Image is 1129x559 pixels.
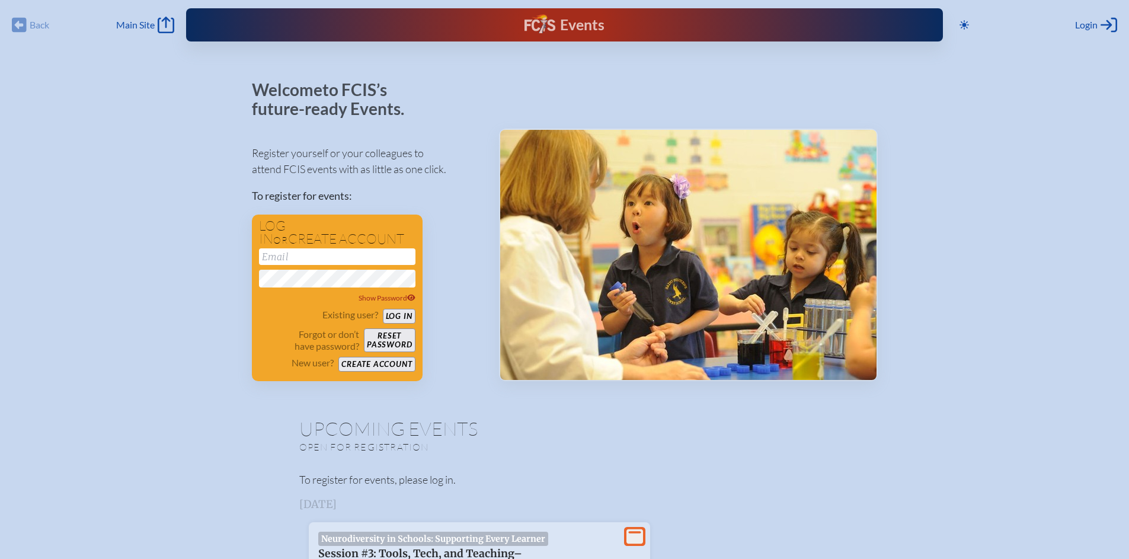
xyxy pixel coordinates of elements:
[364,328,415,352] button: Resetpassword
[1075,19,1098,31] span: Login
[322,309,378,321] p: Existing user?
[116,17,174,33] a: Main Site
[259,248,415,265] input: Email
[259,219,415,246] h1: Log in create account
[252,188,480,204] p: To register for events:
[299,441,612,453] p: Open for registration
[359,293,415,302] span: Show Password
[318,532,549,546] span: Neurodiversity in Schools: Supporting Every Learner
[338,357,415,372] button: Create account
[383,309,415,324] button: Log in
[394,14,734,36] div: FCIS Events — Future ready
[259,328,360,352] p: Forgot or don’t have password?
[299,419,830,438] h1: Upcoming Events
[273,234,288,246] span: or
[252,145,480,177] p: Register yourself or your colleagues to attend FCIS events with as little as one click.
[116,19,155,31] span: Main Site
[252,81,418,118] p: Welcome to FCIS’s future-ready Events.
[500,130,877,380] img: Events
[299,472,830,488] p: To register for events, please log in.
[292,357,334,369] p: New user?
[299,499,830,510] h3: [DATE]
